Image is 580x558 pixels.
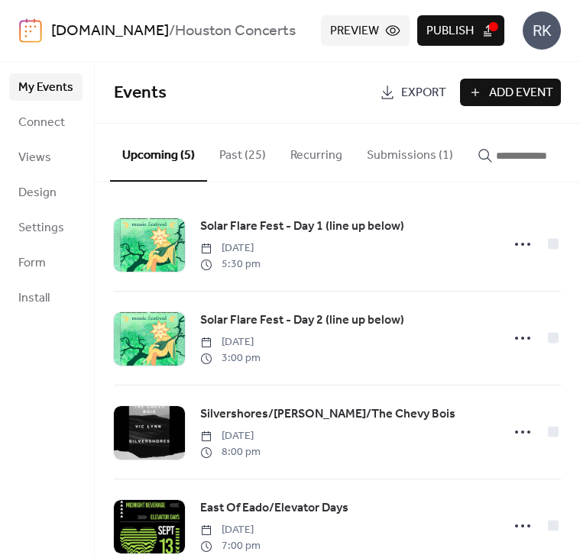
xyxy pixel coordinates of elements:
[460,79,561,106] button: Add Event
[18,219,64,237] span: Settings
[175,17,296,46] b: Houston Concerts
[19,18,42,43] img: logo
[200,256,261,273] span: 5:30 pm
[18,79,73,97] span: My Events
[114,76,167,110] span: Events
[278,124,355,180] button: Recurring
[9,144,83,171] a: Views
[9,73,83,101] a: My Events
[200,498,348,518] a: East Of Eado/Elevator Days
[9,179,83,206] a: Design
[417,15,504,46] button: Publish
[169,17,175,46] b: /
[200,405,455,424] a: Silvershores/[PERSON_NAME]/The Chevy Bois
[18,184,57,202] span: Design
[401,84,446,102] span: Export
[330,22,379,40] span: Preview
[200,311,404,331] a: Solar Flare Fest - Day 2 (line up below)
[51,17,169,46] a: [DOMAIN_NAME]
[9,108,83,136] a: Connect
[200,405,455,424] span: Silvershores/[PERSON_NAME]/The Chevy Bois
[18,254,46,273] span: Form
[9,214,83,241] a: Settings
[200,217,404,237] a: Solar Flare Fest - Day 1 (line up below)
[18,114,65,132] span: Connect
[200,334,261,350] span: [DATE]
[200,538,261,554] span: 7:00 pm
[321,15,410,46] button: Preview
[372,79,454,106] a: Export
[18,289,50,308] span: Install
[110,124,207,182] button: Upcoming (5)
[18,149,51,167] span: Views
[355,124,465,180] button: Submissions (1)
[9,249,83,276] a: Form
[200,522,261,538] span: [DATE]
[200,218,404,236] span: Solar Flare Fest - Day 1 (line up below)
[207,124,278,180] button: Past (25)
[200,444,261,460] span: 8:00 pm
[200,350,261,366] span: 3:00 pm
[200,240,261,256] span: [DATE]
[523,11,561,50] div: RK
[200,311,404,330] span: Solar Flare Fest - Day 2 (line up below)
[9,284,83,311] a: Install
[426,22,474,40] span: Publish
[200,428,261,444] span: [DATE]
[489,84,553,102] span: Add Event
